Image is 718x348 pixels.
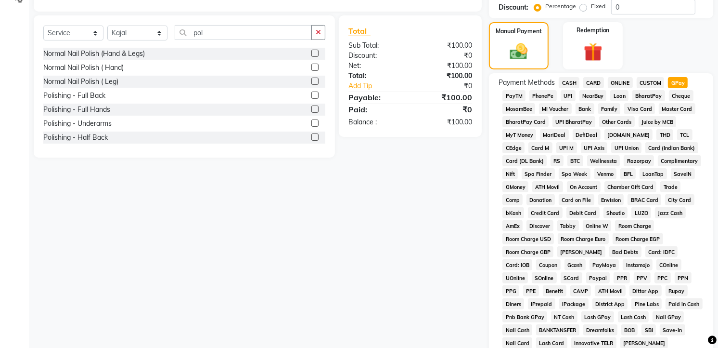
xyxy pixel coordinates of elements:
span: THD [656,129,673,140]
span: Comp [502,194,523,205]
span: BharatPay Card [502,116,549,127]
div: Total: [341,71,410,81]
span: Total [348,26,371,36]
span: SaveIN [671,168,695,179]
span: ATH Movil [532,181,563,192]
span: Card on File [559,194,594,205]
span: UPI [561,90,576,101]
span: MosamBee [502,103,535,114]
span: Master Card [659,103,695,114]
span: Payment Methods [499,78,555,88]
span: Nift [502,168,518,179]
span: PayTM [502,90,526,101]
label: Manual Payment [496,27,542,36]
span: Coupon [536,259,561,270]
span: CARD [583,77,604,88]
span: PPG [502,285,519,296]
span: Room Charge Euro [558,233,609,244]
span: Envision [598,194,624,205]
span: Benefit [543,285,566,296]
span: CEdge [502,142,525,153]
span: CAMP [570,285,591,296]
span: City Card [665,194,694,205]
span: Card M [528,142,552,153]
span: Lash Cash [618,311,649,322]
div: ₹0 [410,51,480,61]
label: Percentage [545,2,576,11]
div: Polishing - Full Back [43,91,105,101]
span: Card (Indian Bank) [645,142,698,153]
span: LoanTap [640,168,667,179]
span: Loan [610,90,628,101]
div: Polishing - Underarms [43,119,112,129]
span: NT Cash [551,311,577,322]
span: Credit Card [528,207,563,218]
span: MI Voucher [539,103,572,114]
span: PPC [654,272,671,283]
span: UPI M [556,142,577,153]
span: GMoney [502,181,528,192]
span: Trade [660,181,680,192]
div: Polishing - Full Hands [43,105,110,115]
span: UPI Axis [581,142,608,153]
span: SBI [641,324,656,335]
span: Card: IOB [502,259,532,270]
span: Room Charge GBP [502,246,553,257]
span: Instamojo [623,259,653,270]
input: Search or Scan [175,25,312,40]
span: Juice by MCB [639,116,677,127]
span: Shoutlo [603,207,628,218]
span: COnline [656,259,681,270]
span: TCL [677,129,692,140]
span: Save-In [660,324,685,335]
span: MyT Money [502,129,536,140]
span: Pnb Bank GPay [502,311,547,322]
div: Payable: [341,92,410,103]
span: PayMaya [590,259,619,270]
span: Dreamfolks [583,324,617,335]
span: Spa Week [559,168,590,179]
img: _gift.svg [578,40,608,64]
div: Sub Total: [341,40,410,51]
span: UOnline [502,272,528,283]
span: GPay [668,77,688,88]
span: Room Charge USD [502,233,554,244]
div: Normal Nail Polish (Hand & Legs) [43,49,145,59]
span: Razorpay [624,155,654,166]
span: NearBuy [579,90,607,101]
span: Discover [526,220,553,231]
span: Other Cards [599,116,635,127]
span: Diners [502,298,524,309]
div: Normal Nail Polish ( Leg) [43,77,118,87]
div: Normal Nail Polish ( Hand) [43,63,124,73]
span: PhonePe [529,90,557,101]
div: ₹100.00 [410,61,480,71]
span: Family [598,103,621,114]
span: Cheque [669,90,693,101]
span: Paid in Cash [666,298,703,309]
span: bKash [502,207,524,218]
div: Discount: [341,51,410,61]
span: BOB [621,324,638,335]
span: MariDeal [540,129,569,140]
span: Bank [576,103,594,114]
span: CASH [559,77,579,88]
div: Net: [341,61,410,71]
span: SCard [561,272,582,283]
span: AmEx [502,220,523,231]
img: _cash.svg [504,41,533,62]
div: Discount: [499,2,528,13]
span: Dittor App [629,285,662,296]
span: iPackage [559,298,589,309]
div: ₹100.00 [410,71,480,81]
span: BANKTANSFER [536,324,579,335]
span: Nail Cash [502,324,532,335]
span: PPE [523,285,539,296]
span: Venmo [594,168,617,179]
span: Donation [526,194,555,205]
span: Paypal [586,272,610,283]
span: Lash GPay [581,311,614,322]
span: ATH Movil [595,285,626,296]
span: [DOMAIN_NAME] [604,129,653,140]
span: Spa Finder [522,168,555,179]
